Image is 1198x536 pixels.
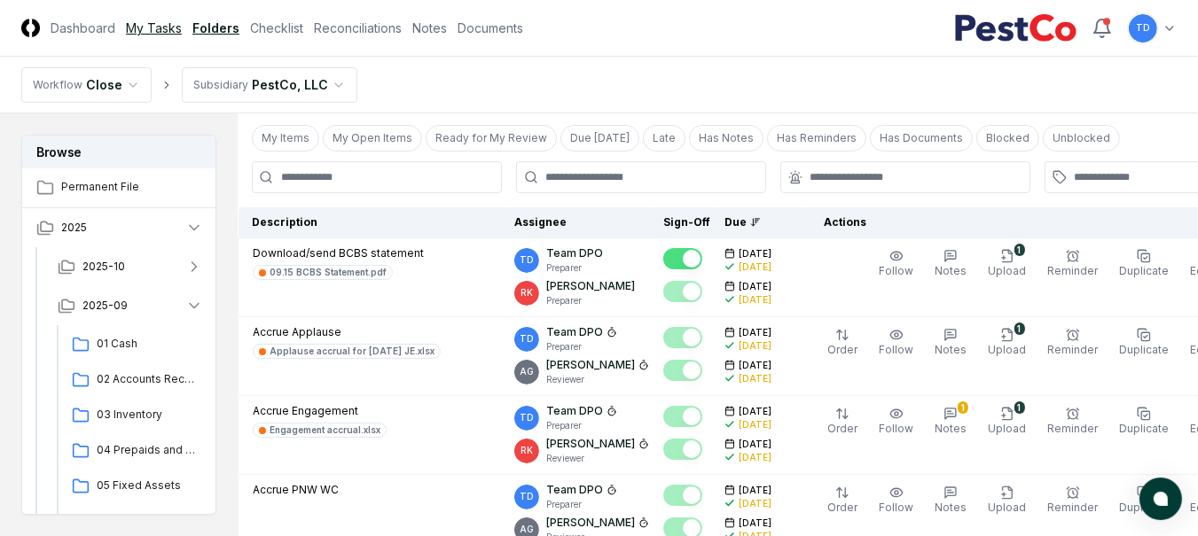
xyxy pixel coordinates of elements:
[1043,125,1120,151] button: Unblocked
[663,360,702,381] button: Mark complete
[988,501,1026,514] span: Upload
[193,77,248,93] div: Subsidiary
[22,136,215,168] h3: Browse
[827,343,857,356] span: Order
[1047,264,1098,277] span: Reminder
[724,214,795,230] div: Due
[739,372,771,385] div: [DATE]
[663,439,702,460] button: Mark complete
[426,125,557,151] button: Ready for My Review
[935,501,967,514] span: Notes
[97,371,196,387] span: 02 Accounts Receivable
[663,406,702,427] button: Mark complete
[976,125,1039,151] button: Blocked
[935,264,967,277] span: Notes
[546,482,603,498] p: Team DPO
[314,19,402,37] a: Reconciliations
[879,422,913,435] span: Follow
[827,422,857,435] span: Order
[739,418,771,431] div: [DATE]
[739,280,771,293] span: [DATE]
[126,19,182,37] a: My Tasks
[192,19,239,37] a: Folders
[984,245,1030,283] button: 1Upload
[546,340,617,353] p: Preparer
[546,436,635,452] p: [PERSON_NAME]
[875,482,917,519] button: Follow
[739,359,771,372] span: [DATE]
[1116,482,1172,519] button: Duplicate
[546,419,617,432] p: Preparer
[1116,245,1172,283] button: Duplicate
[879,264,913,277] span: Follow
[1014,244,1025,256] div: 1
[739,293,771,307] div: [DATE]
[739,339,771,353] div: [DATE]
[1119,264,1169,277] span: Duplicate
[824,403,861,440] button: Order
[253,324,441,340] p: Accrue Applause
[21,19,40,37] img: Logo
[931,403,970,440] button: 1Notes
[43,286,217,325] button: 2025-09
[1119,501,1169,514] span: Duplicate
[65,329,203,361] a: 01 Cash
[65,470,203,502] a: 05 Fixed Assets
[827,501,857,514] span: Order
[458,19,523,37] a: Documents
[935,343,967,356] span: Notes
[65,400,203,431] a: 03 Inventory
[253,482,339,498] p: Accrue PNW WC
[520,411,534,424] span: TD
[984,403,1030,440] button: 1Upload
[931,482,970,519] button: Notes
[739,517,771,530] span: [DATE]
[546,498,617,511] p: Preparer
[97,513,196,529] span: 06 Goodwill and Intangibles
[253,265,393,280] a: 09.15 BCBS Statement.pdf
[270,345,435,358] div: Applause accrual for [DATE] JE.xlsx
[1044,324,1101,361] button: Reminder
[546,261,603,275] p: Preparer
[51,19,115,37] a: Dashboard
[97,336,196,352] span: 01 Cash
[935,422,967,435] span: Notes
[958,401,968,414] div: 1
[1119,422,1169,435] span: Duplicate
[1014,322,1025,335] div: 1
[252,125,319,151] button: My Items
[984,324,1030,361] button: 1Upload
[97,478,196,493] span: 05 Fixed Assets
[412,19,447,37] a: Notes
[739,260,771,274] div: [DATE]
[82,259,125,275] span: 2025-10
[663,327,702,348] button: Mark complete
[521,286,533,299] span: RK
[739,497,771,510] div: [DATE]
[65,364,203,396] a: 02 Accounts Receivable
[663,485,702,506] button: Mark complete
[546,324,603,340] p: Team DPO
[520,365,534,378] span: AG
[1014,401,1025,414] div: 1
[560,125,639,151] button: Due Today
[520,253,534,267] span: TD
[22,208,217,247] button: 2025
[520,523,534,536] span: AG
[988,264,1026,277] span: Upload
[1127,12,1159,44] button: TD
[1116,324,1172,361] button: Duplicate
[879,501,913,514] span: Follow
[1116,403,1172,440] button: Duplicate
[739,326,771,339] span: [DATE]
[1139,478,1182,520] button: atlas-launcher
[507,207,656,238] th: Assignee
[546,373,649,386] p: Reviewer
[21,67,357,103] nav: breadcrumb
[546,515,635,531] p: [PERSON_NAME]
[663,248,702,269] button: Mark complete
[875,403,917,440] button: Follow
[61,179,203,195] span: Permanent File
[739,451,771,464] div: [DATE]
[253,245,424,261] p: Download/send BCBS statement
